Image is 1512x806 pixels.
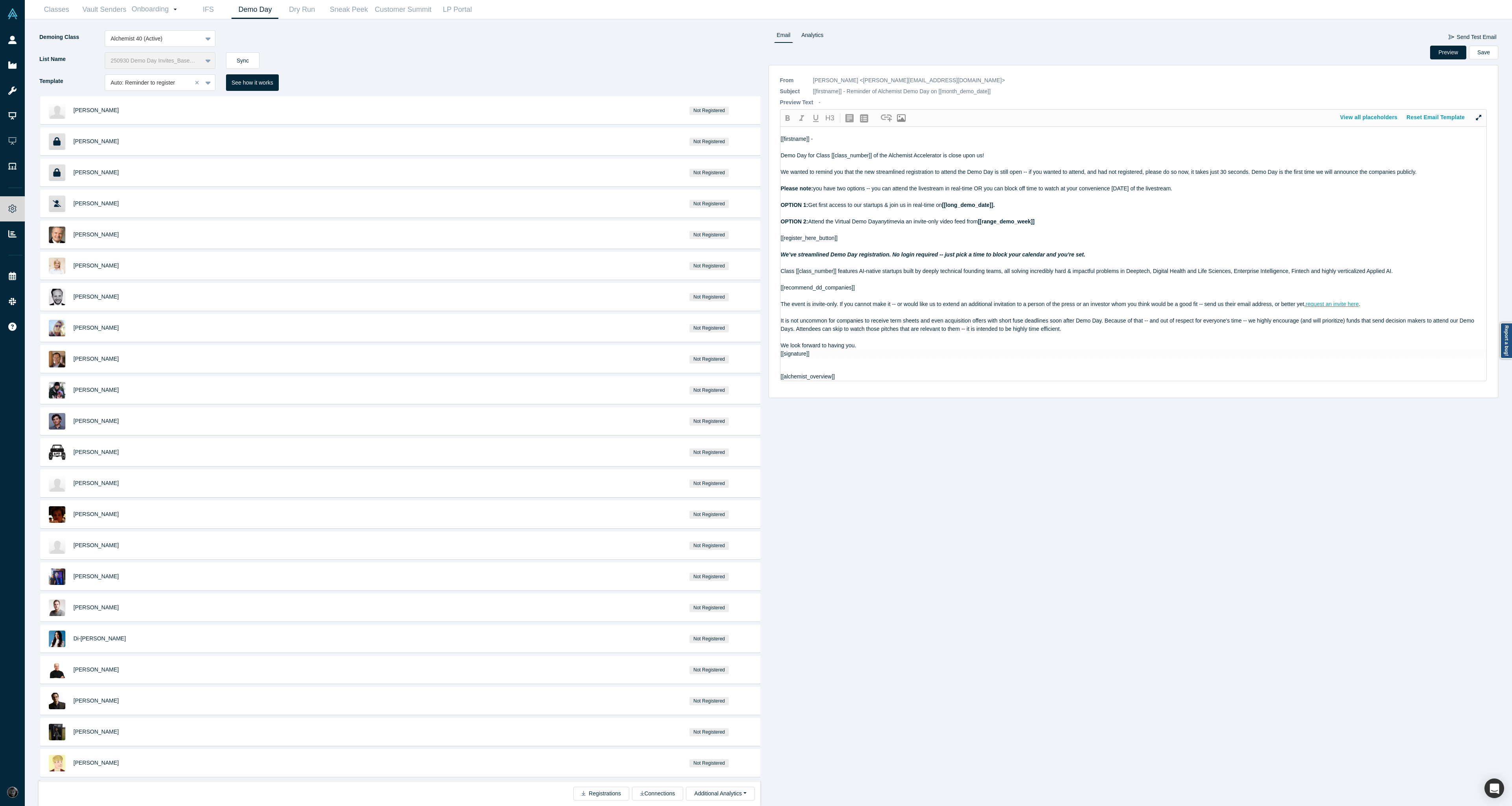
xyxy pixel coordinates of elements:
span: Not Registered [689,759,729,767]
a: [PERSON_NAME] [74,480,119,486]
span: Attend the Virtual Demo Day [808,218,878,225]
a: [PERSON_NAME] [74,697,119,704]
img: David Blumberg's Profile Image [49,351,65,367]
p: From [780,76,808,85]
span: [PERSON_NAME] [74,418,119,424]
span: Not Registered [689,355,729,363]
span: OPTION 2: [781,218,808,225]
button: create uolbg-list-item [857,111,871,125]
p: [[firstname]] - Reminder of Alchemist Demo Day on [[month_demo_date]] [813,87,991,96]
span: Not Registered [689,169,729,177]
span: anytime [878,218,897,225]
img: Christine Herron's Profile Image [49,320,65,336]
img: Charlie Cheever's Profile Image [49,506,65,523]
span: Not Registered [689,138,729,146]
img: Dalton Caldwell's Profile Image [49,413,65,430]
a: [PERSON_NAME] [74,449,119,455]
span: Class [[class_number]] features AI-native startups built by deeply technical founding teams, all ... [781,268,1393,274]
span: [PERSON_NAME] [74,325,119,331]
span: [[long_demo_date]]. [942,202,995,208]
a: [PERSON_NAME] [74,169,119,175]
a: Sneak Peek [325,0,372,19]
button: View all placeholders [1336,111,1402,124]
span: Not Registered [689,107,729,115]
img: Daniel Scholnick's Profile Image [49,693,65,709]
span: Not Registered [689,293,729,301]
span: We wanted to remind you that the new streamlined registration to attend the Demo Day is still ope... [781,169,1190,175]
a: [PERSON_NAME] [74,138,119,144]
span: Not Registered [689,480,729,488]
a: [PERSON_NAME] [74,387,119,393]
a: Demo Day [232,0,278,19]
span: Not Registered [689,448,729,457]
img: Kilian von Berlichingen's Profile Image [49,289,65,305]
img: Tom Burniece's Profile Image [49,227,65,243]
span: [PERSON_NAME] [74,542,119,548]
span: [[alchemist_overview]] [781,373,835,380]
img: Di-Ann Eisnor's Profile Image [49,631,65,647]
div: [[signature]] [781,350,1487,358]
a: Classes [33,0,80,19]
label: Demoing Class [39,30,105,44]
span: Not Registered [689,542,729,550]
span: Not Registered [689,666,729,674]
a: request an invite here [1306,301,1359,307]
span: Not Registered [689,728,729,736]
span: Not Registered [689,573,729,581]
img: Chris Moore's Profile Image [49,724,65,740]
a: Customer Summit [372,0,434,19]
span: We’ve streamlined Demo Day registration. No login required -- just pick a time to block your cale... [781,251,1086,258]
button: Connections [632,787,683,800]
a: [PERSON_NAME] [74,200,119,207]
span: Demo Day for Class [[class_number]] of the Alchemist Accelerator is close upon us! [781,152,984,159]
a: [PERSON_NAME] [74,573,119,579]
a: [PERSON_NAME] [74,231,119,238]
img: Charles Megaw's Profile Image [49,102,65,119]
span: [[recommend_dd_companies]] [781,284,855,291]
p: [PERSON_NAME] <[PERSON_NAME][EMAIL_ADDRESS][DOMAIN_NAME]> [813,76,1005,85]
a: Di-[PERSON_NAME] [74,635,126,642]
span: [[range_demo_week]] [978,218,1034,225]
img: Alchemist Vault Logo [7,8,18,19]
a: [PERSON_NAME] [74,604,119,610]
span: Not Registered [689,635,729,643]
span: it takes just 30 seconds. Demo Day is the first time we will announce the companies publicly. [1191,169,1416,175]
button: Additional Analytics [686,787,754,800]
button: H3 [823,111,837,125]
p: Preview Text [780,98,813,107]
img: Dana Stalder's Profile Image [49,662,65,678]
span: Not Registered [689,604,729,612]
a: [PERSON_NAME] [74,760,119,766]
span: Get first access to our startups & join us in real-time on [808,202,942,208]
a: [PERSON_NAME] [74,262,119,269]
span: [PERSON_NAME] [74,511,119,517]
a: LP Portal [434,0,481,19]
label: Template [39,74,105,88]
span: Not Registered [689,262,729,270]
span: Not Registered [689,231,729,239]
p: - [819,98,821,107]
img: Ed Zimmerman's Profile Image [49,382,65,398]
button: Sync [226,52,259,69]
a: Onboarding [129,0,185,18]
span: you have two options -- you can attend the livestream in real-time OR you can block off time to w... [813,185,1172,192]
span: Not Registered [689,697,729,705]
span: OPTION 1: [781,202,808,208]
span: The event is invite-only. If you cannot make it -- or would like us to extend an additional invit... [781,301,1306,307]
a: [PERSON_NAME] [74,666,119,673]
a: IFS [185,0,232,19]
p: Subject [780,87,808,96]
a: Email [774,30,793,43]
a: Dry Run [278,0,325,19]
img: Curtis Lee's Profile Image [49,568,65,585]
